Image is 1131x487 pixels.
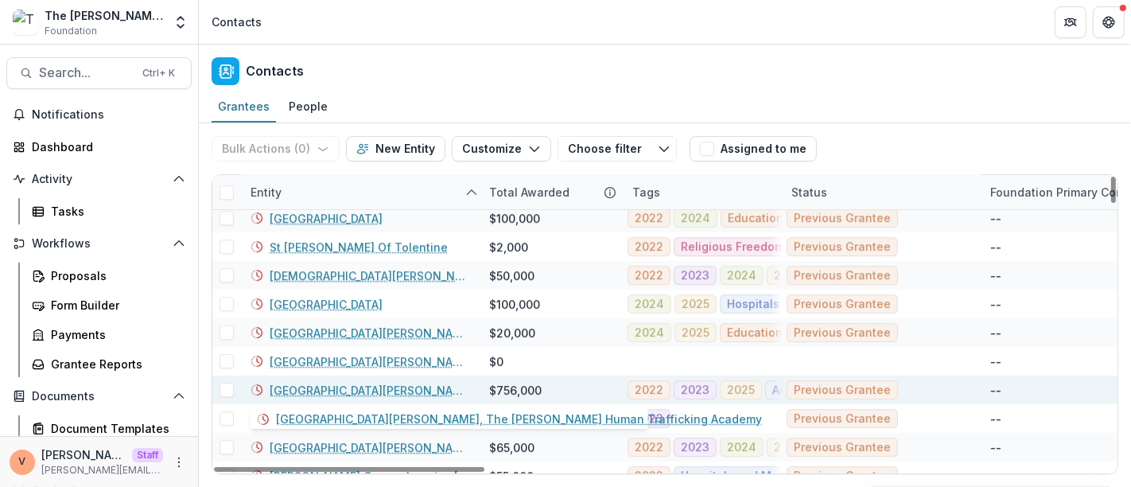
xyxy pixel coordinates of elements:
p: [PERSON_NAME][EMAIL_ADDRESS][DOMAIN_NAME] [41,463,163,477]
span: 2025 [682,298,709,311]
div: Payments [51,326,179,343]
p: Staff [132,448,163,462]
a: Tasks [25,198,192,224]
button: Bulk Actions (0) [212,136,340,162]
div: Dashboard [32,138,179,155]
span: Activity [32,173,166,186]
div: Total Awarded [480,175,623,209]
div: Entity [241,175,480,209]
a: St [PERSON_NAME] Of Tolentine [270,239,448,255]
button: Assigned to me [690,136,817,162]
span: 2024 [635,298,664,311]
span: Previous Grantee [794,384,891,397]
span: Religious Freedom [681,240,784,254]
span: 2024 [635,326,664,340]
span: 2024 [727,441,756,454]
span: Previous Grantee [794,412,891,426]
span: 2023 [681,441,709,454]
div: -- [990,296,1001,313]
span: Previous Grantee [794,469,891,483]
div: $756,000 [489,382,542,399]
nav: breadcrumb [205,10,268,33]
span: 2023 [681,384,709,397]
span: Education and [GEOGRAPHIC_DATA] [728,212,924,225]
div: $55,000 [489,468,534,485]
a: Proposals [25,263,192,289]
div: $100,000 [489,296,540,313]
button: Toggle menu [651,136,677,162]
span: Previous Grantee [794,212,891,225]
a: Grantees [212,92,276,123]
a: [DEMOGRAPHIC_DATA][PERSON_NAME] [270,267,470,284]
div: Tags [623,184,670,201]
span: 2022 [635,441,663,454]
button: Open Documents [6,384,192,409]
a: [GEOGRAPHIC_DATA] [270,210,383,227]
div: Entity [241,184,291,201]
a: Dashboard [6,134,192,160]
span: Documents [32,390,166,403]
div: $2,000 [489,239,528,255]
button: Search... [6,57,192,89]
a: [GEOGRAPHIC_DATA] [270,296,383,313]
div: Status [782,175,981,209]
div: -- [990,210,1001,227]
div: $65,000 [489,439,534,456]
div: Ctrl + K [139,64,178,82]
span: Hospitals and Medical Research [727,298,908,311]
div: People [282,95,334,118]
div: $20,000 [489,325,535,341]
svg: sorted ascending [465,186,478,199]
div: -- [990,468,1001,485]
a: People [282,92,334,123]
a: [GEOGRAPHIC_DATA][PERSON_NAME] [270,353,470,370]
div: -- [990,239,1001,255]
div: Proposals [51,267,179,284]
span: Previous Grantee [794,269,891,282]
span: Education and [GEOGRAPHIC_DATA] [727,326,923,340]
div: Venkat [19,457,26,467]
a: [GEOGRAPHIC_DATA][PERSON_NAME] [270,439,470,456]
h2: Contacts [246,64,304,79]
span: Previous Grantee [794,298,891,311]
div: -- [990,411,1001,427]
span: 2024 [727,269,756,282]
button: Choose filter [558,136,651,162]
button: Customize [452,136,551,162]
span: 2022 [635,384,663,397]
div: -- [990,382,1001,399]
button: Get Help [1093,6,1125,38]
span: 2023 [681,269,709,282]
button: New Entity [346,136,445,162]
span: Previous Grantee [794,326,891,340]
button: Open Workflows [6,231,192,256]
div: -- [990,353,1001,370]
span: 2022 [635,212,663,225]
div: Document Templates [51,420,179,437]
img: The Brunetti Foundation [13,10,38,35]
a: [GEOGRAPHIC_DATA][PERSON_NAME], The [PERSON_NAME] Human Trafficking Academy [270,382,470,399]
a: [PERSON_NAME] tunnel to towers foundation [270,411,470,427]
div: Tags [623,175,782,209]
button: Partners [1055,6,1086,38]
span: Search... [39,65,133,80]
a: Form Builder [25,292,192,318]
span: Workflows [32,237,166,251]
span: Previous Grantee [794,441,891,454]
div: Contacts [212,14,262,30]
div: Form Builder [51,297,179,314]
div: -- [990,267,1001,284]
div: -- [990,325,1001,341]
a: Payments [25,321,192,348]
div: $0 [489,353,503,370]
div: The [PERSON_NAME] Foundation [45,7,163,24]
p: [PERSON_NAME] [41,446,126,463]
span: Hospitals and Medical Research [681,469,861,483]
span: 2024 [681,212,710,225]
button: Open entity switcher [169,6,192,38]
div: Tasks [51,203,179,220]
span: Previous Grantee [794,240,891,254]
